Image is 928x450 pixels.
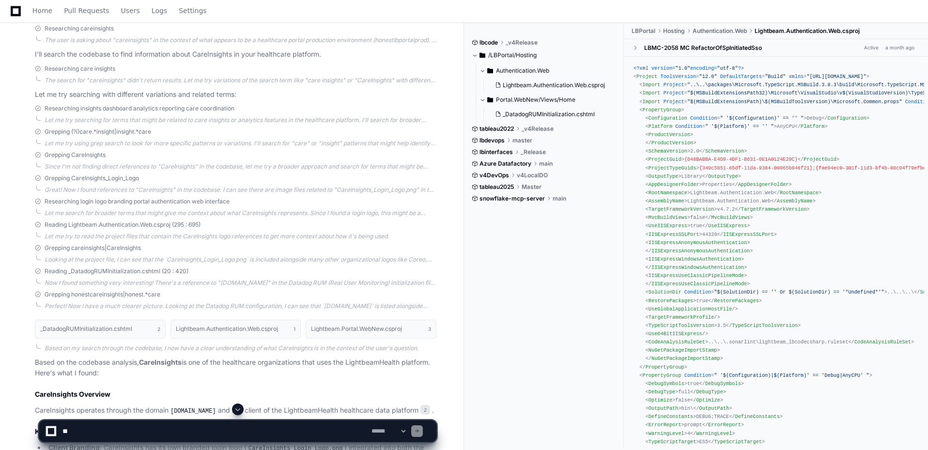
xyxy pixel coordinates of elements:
[646,140,696,146] span: </ >
[179,8,206,14] span: Settings
[45,128,151,136] span: Grepping (?i)care.*insight|insight.*care
[646,356,723,361] span: </ >
[170,320,301,338] button: Lightbeam.Authentication.Web.csproj1
[861,43,882,52] span: Active
[634,65,744,71] span: <?xml version= encoding= ?>
[522,183,541,191] span: Master
[714,298,758,304] span: RestorePackages
[632,27,655,35] span: LBPortal
[705,148,744,154] span: SchemaVersion
[714,372,869,378] span: " '$(Configuration)|$(Platform)' == 'Debug|AnyCPU' "
[649,256,741,262] span: IISExpressWindowsAuthentication
[690,389,726,395] span: </ >
[553,195,566,202] span: main
[643,82,661,88] span: Import
[646,215,690,220] span: < >
[732,182,791,187] span: </ >
[649,339,705,345] span: CodeAnalysisRuleSet
[651,248,750,254] span: IISExpressAnonymousAuthentication
[646,124,777,129] span: < = >
[643,372,681,378] span: PropertyGroup
[646,273,747,279] span: < >
[649,389,675,395] span: DebugType
[646,148,690,154] span: < >
[705,215,753,220] span: </ >
[708,298,762,304] span: </ >
[649,156,681,162] span: ProjectGuid
[45,221,201,229] span: Reading Lightbeam.Authentication.Web.csproj (295 : 695)
[45,151,106,159] span: Grepping CareInsights
[45,302,436,310] div: Perfect! Now I have a much clearer picture. Looking at the Datadog RUM configuration, I can see t...
[649,148,687,154] span: SchemaVersion
[45,198,230,205] span: Researching login logo branding portal authentication web interface
[45,186,436,194] div: Great! Now I found references to "CareInsights" in the codebase. I can see there are image files ...
[690,397,723,403] span: </ >
[699,381,744,387] span: </ >
[664,99,684,105] span: Project
[741,206,807,212] span: TargetFrameworkVersion
[472,47,617,63] button: /LBPortal/Hosting
[649,124,672,129] span: Platform
[646,156,684,162] span: < >
[479,63,617,78] button: Authentication.Web
[702,173,741,179] span: </ >
[479,195,545,202] span: snowflake-mcp-server
[649,173,679,179] span: OutputType
[649,240,747,246] span: IISExpressAnonymousAuthentication
[649,298,693,304] span: RestorePackages
[539,160,553,168] span: main
[651,356,720,361] span: NuGetPackageImportStamp
[646,232,702,237] span: < >
[479,137,505,144] span: lbdevops
[798,156,839,162] span: </ >
[699,74,717,79] span: "12.0"
[646,289,887,295] span: < = >
[711,215,750,220] span: MvcBuildViews
[720,74,762,79] span: DefaultTargets
[488,51,537,59] span: /LBPortal/Hosting
[646,206,717,212] span: < >
[708,223,747,229] span: UseIISExpress
[646,132,694,138] span: < >
[726,323,801,328] span: </ >
[646,389,679,395] span: < >
[646,397,676,403] span: < >
[479,49,485,61] svg: Directory
[646,264,747,270] span: </ >
[294,325,295,333] span: 1
[687,99,902,105] span: "$(MSBuildExtensionsPath)\$(MSBuildToolsVersion)\Microsoft.Common.props"
[651,140,693,146] span: ProductVersion
[801,124,824,129] span: Platform
[506,39,538,47] span: _v4Release
[45,233,436,240] div: Let me try to read the project files that contain the CareInsights logo references to get more co...
[479,125,514,133] span: tableau2022
[649,165,696,171] span: ProjectTypeGuids
[176,326,278,332] h1: Lightbeam.Authentication.Web.csproj
[121,8,140,14] span: Users
[714,289,884,295] span: "$(SolutionDir) == '' Or $(SolutionDir) == '*Undefined*'"
[639,364,687,370] span: </ >
[512,137,532,144] span: master
[646,314,720,320] span: < />
[885,44,914,51] div: a month ago
[45,105,234,112] span: Researching insights dashboard analytics reporting care coordination
[636,74,657,79] span: Project
[705,381,741,387] span: DebugSymbols
[646,323,717,328] span: < >
[663,27,685,35] span: Hosting
[649,190,687,196] span: RootNamespace
[311,326,402,332] h1: Lightbeam.Portal.WebNew.csproj
[774,190,822,196] span: </ >
[646,165,699,171] span: < >
[503,110,595,118] span: _DatadogRUMInitialization.cshtml
[45,77,436,84] div: The search for "careinsights" didn't return results. Let me try variations of the search term lik...
[644,44,762,52] div: LBMC-2058 MC RefactorOfSpInitiatedSso
[479,92,617,108] button: Portal.WebNew/Views/Home
[35,89,436,100] p: Let me try searching with different variations and related terms:
[732,323,798,328] span: TypeScriptToolsVersion
[649,306,732,312] span: UseGlobalApplicationHostFile
[664,82,684,88] span: Project
[690,115,717,121] span: Condition
[45,209,436,217] div: Let me search for broader terms that might give me context about what CareInsights represents. Si...
[157,325,160,333] span: 2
